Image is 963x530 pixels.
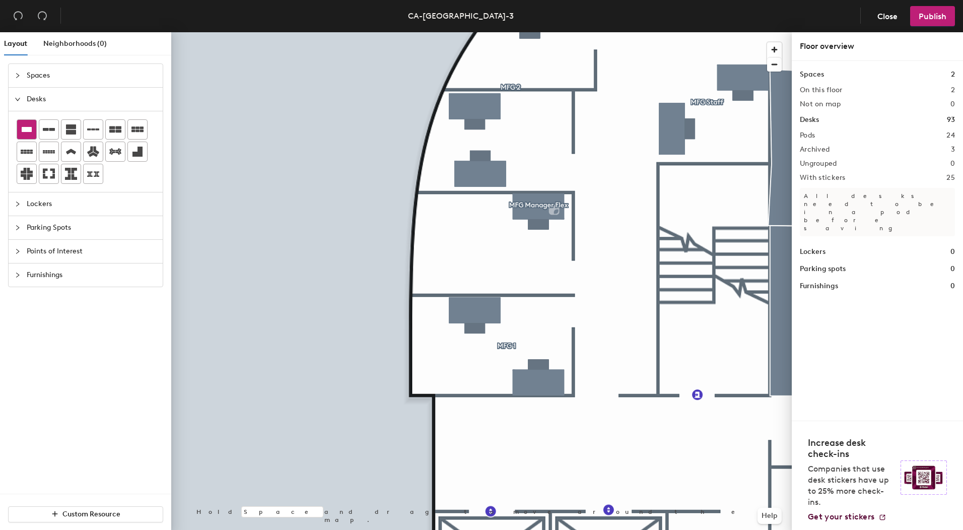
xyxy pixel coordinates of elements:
span: collapsed [15,201,21,207]
h1: Lockers [800,246,826,257]
button: Redo (⌘ + ⇧ + Z) [32,6,52,26]
span: Neighborhoods (0) [43,39,107,48]
button: Custom Resource [8,506,163,522]
span: collapsed [15,248,21,254]
h2: Archived [800,146,830,154]
span: Publish [919,12,946,21]
a: Get your stickers [808,512,886,522]
span: collapsed [15,272,21,278]
img: Sticker logo [901,460,947,495]
h1: Parking spots [800,263,846,275]
span: Parking Spots [27,216,157,239]
span: Desks [27,88,157,111]
div: CA-[GEOGRAPHIC_DATA]-3 [408,10,514,22]
span: Close [877,12,898,21]
button: Close [869,6,906,26]
span: Furnishings [27,263,157,287]
span: Lockers [27,192,157,216]
h1: 0 [950,246,955,257]
button: Undo (⌘ + Z) [8,6,28,26]
h1: 0 [950,263,955,275]
span: expanded [15,96,21,102]
button: Help [758,508,782,524]
h1: 2 [951,69,955,80]
h2: 24 [946,131,955,140]
h2: 2 [951,86,955,94]
p: All desks need to be in a pod before saving [800,188,955,236]
span: Layout [4,39,27,48]
h1: 0 [950,281,955,292]
span: Get your stickers [808,512,874,521]
h2: Not on map [800,100,841,108]
span: Custom Resource [62,510,120,518]
h2: 0 [950,160,955,168]
h1: Furnishings [800,281,838,292]
h4: Increase desk check-ins [808,437,895,459]
button: Publish [910,6,955,26]
h1: 93 [947,114,955,125]
span: collapsed [15,225,21,231]
h2: 0 [950,100,955,108]
span: Spaces [27,64,157,87]
h2: 3 [951,146,955,154]
h1: Spaces [800,69,824,80]
p: Companies that use desk stickers have up to 25% more check-ins. [808,463,895,508]
h1: Desks [800,114,819,125]
span: collapsed [15,73,21,79]
div: Floor overview [800,40,955,52]
h2: With stickers [800,174,846,182]
span: Points of Interest [27,240,157,263]
h2: Ungrouped [800,160,837,168]
h2: 25 [946,174,955,182]
h2: On this floor [800,86,843,94]
h2: Pods [800,131,815,140]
